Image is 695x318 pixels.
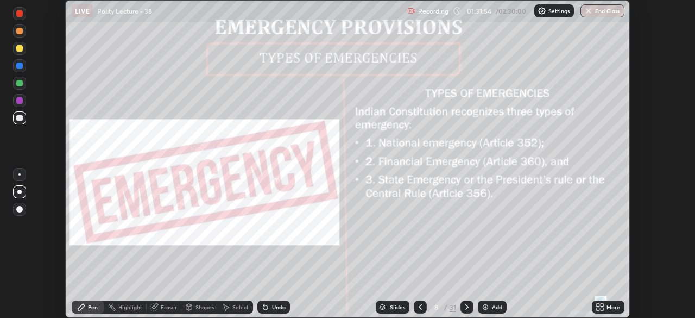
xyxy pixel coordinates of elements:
img: recording.375f2c34.svg [407,7,416,15]
div: / [444,304,447,310]
div: 8 [431,304,442,310]
div: Add [492,304,502,310]
div: Select [232,304,249,310]
button: End Class [580,4,624,17]
div: Shapes [195,304,214,310]
div: 31 [450,302,456,312]
p: Polity Lecture - 38 [97,7,152,15]
div: Highlight [118,304,142,310]
div: Undo [272,304,286,310]
div: Pen [88,304,98,310]
p: LIVE [75,7,90,15]
p: Settings [548,8,570,14]
p: Recording [418,7,448,15]
div: Eraser [161,304,177,310]
img: add-slide-button [481,303,490,311]
img: end-class-cross [584,7,593,15]
div: Slides [390,304,405,310]
img: class-settings-icons [538,7,546,15]
div: More [606,304,620,310]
